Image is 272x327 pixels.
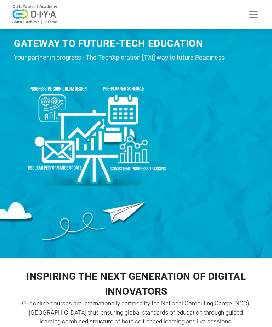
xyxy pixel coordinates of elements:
[14,37,258,50] div: GATEWAY TO FUTURE-TECH EDUCATION
[14,269,258,299] div: INSPIRING THE NEXT GENERATION OF DIGITAL INNOVATORS
[14,52,258,63] div: Your partner in progress - The TechXploration [TXI] way to future Readiness
[244,7,263,22] button: Toggle navigation
[14,299,258,326] div: Our online courses are internationally certified by the National Computing Centre (NCC), [GEOGRAP...
[8,5,62,24] img: logo-v2.png
[14,66,177,189] img: ins-prod1.png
